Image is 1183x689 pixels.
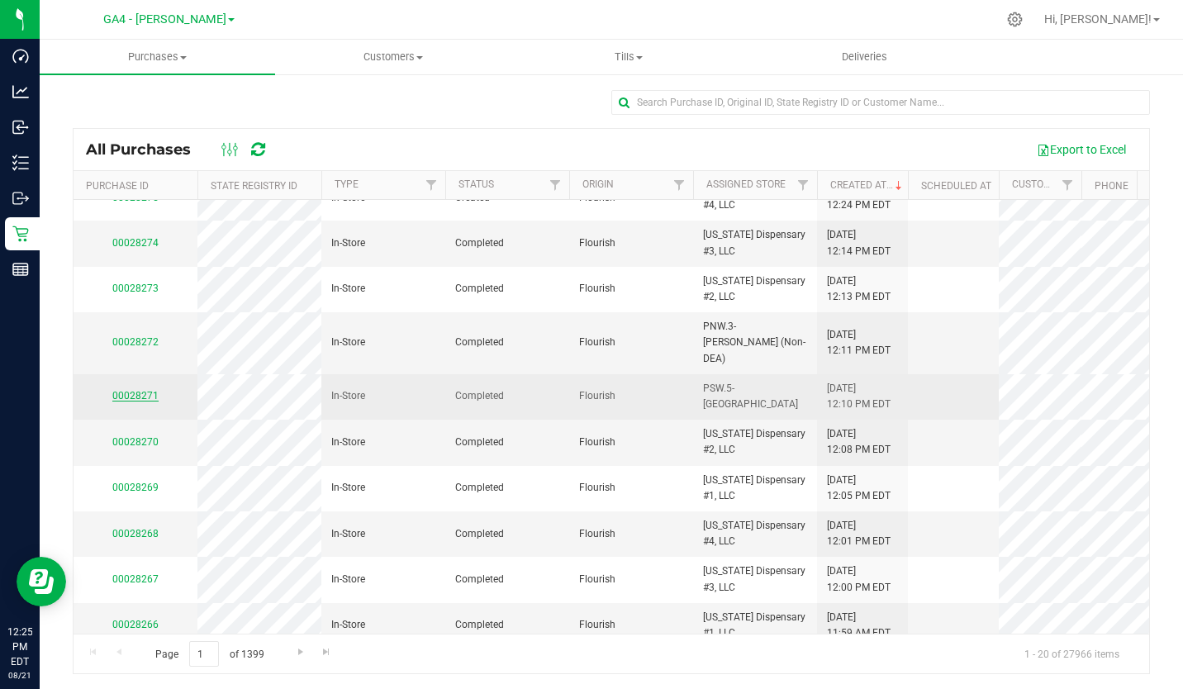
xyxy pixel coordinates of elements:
[455,281,504,297] span: Completed
[7,625,32,669] p: 12:25 PM EDT
[455,435,504,450] span: Completed
[455,235,504,251] span: Completed
[112,528,159,539] a: 00028268
[331,335,365,350] span: In-Store
[579,388,615,404] span: Flourish
[86,140,207,159] span: All Purchases
[703,426,807,458] span: [US_STATE] Dispensary #2, LLC
[112,336,159,348] a: 00028272
[703,381,807,412] span: PSW.5-[GEOGRAPHIC_DATA]
[112,192,159,203] a: 00028275
[315,641,339,663] a: Go to the last page
[17,557,66,606] iframe: Resource center
[703,563,807,595] span: [US_STATE] Dispensary #3, LLC
[331,526,365,542] span: In-Store
[189,641,219,667] input: 1
[542,171,569,199] a: Filter
[703,518,807,549] span: [US_STATE] Dispensary #4, LLC
[1005,12,1025,27] div: Manage settings
[703,319,807,367] span: PNW.3-[PERSON_NAME] (Non-DEA)
[579,617,615,633] span: Flourish
[830,179,905,191] a: Created At
[511,40,747,74] a: Tills
[112,390,159,402] a: 00028271
[579,281,615,297] span: Flourish
[579,480,615,496] span: Flourish
[827,473,891,504] span: [DATE] 12:05 PM EDT
[579,572,615,587] span: Flourish
[827,563,891,595] span: [DATE] 12:00 PM EDT
[611,90,1150,115] input: Search Purchase ID, Original ID, State Registry ID or Customer Name...
[582,178,614,190] a: Origin
[827,327,891,359] span: [DATE] 12:11 PM EDT
[40,40,275,74] a: Purchases
[288,641,312,663] a: Go to the next page
[827,610,891,641] span: [DATE] 11:59 AM EDT
[1026,135,1137,164] button: Export to Excel
[12,226,29,242] inline-svg: Retail
[335,178,359,190] a: Type
[7,669,32,682] p: 08/21
[1012,178,1063,190] a: Customer
[103,12,226,26] span: GA4 - [PERSON_NAME]
[703,473,807,504] span: [US_STATE] Dispensary #1, LLC
[455,388,504,404] span: Completed
[112,283,159,294] a: 00028273
[455,526,504,542] span: Completed
[275,40,511,74] a: Customers
[1011,641,1133,666] span: 1 - 20 of 27966 items
[827,273,891,305] span: [DATE] 12:13 PM EDT
[706,178,786,190] a: Assigned Store
[579,526,615,542] span: Flourish
[827,518,891,549] span: [DATE] 12:01 PM EDT
[458,178,494,190] a: Status
[827,227,891,259] span: [DATE] 12:14 PM EDT
[331,235,365,251] span: In-Store
[12,154,29,171] inline-svg: Inventory
[12,83,29,100] inline-svg: Analytics
[331,281,365,297] span: In-Store
[579,435,615,450] span: Flourish
[703,610,807,641] span: [US_STATE] Dispensary #1, LLC
[455,617,504,633] span: Completed
[331,388,365,404] span: In-Store
[112,436,159,448] a: 00028270
[418,171,445,199] a: Filter
[790,171,817,199] a: Filter
[666,171,693,199] a: Filter
[86,180,149,192] a: Purchase ID
[455,480,504,496] span: Completed
[455,572,504,587] span: Completed
[703,227,807,259] span: [US_STATE] Dispensary #3, LLC
[1095,180,1128,192] a: Phone
[40,50,275,64] span: Purchases
[276,50,510,64] span: Customers
[579,335,615,350] span: Flourish
[1054,171,1081,199] a: Filter
[141,641,278,667] span: Page of 1399
[331,572,365,587] span: In-Store
[703,273,807,305] span: [US_STATE] Dispensary #2, LLC
[921,180,991,192] a: Scheduled At
[112,482,159,493] a: 00028269
[455,335,504,350] span: Completed
[331,480,365,496] span: In-Store
[1044,12,1152,26] span: Hi, [PERSON_NAME]!
[112,619,159,630] a: 00028266
[12,190,29,207] inline-svg: Outbound
[211,180,297,192] a: State Registry ID
[112,573,159,585] a: 00028267
[512,50,746,64] span: Tills
[747,40,982,74] a: Deliveries
[331,617,365,633] span: In-Store
[827,426,891,458] span: [DATE] 12:08 PM EDT
[820,50,910,64] span: Deliveries
[12,261,29,278] inline-svg: Reports
[579,235,615,251] span: Flourish
[12,48,29,64] inline-svg: Dashboard
[12,119,29,135] inline-svg: Inbound
[827,381,891,412] span: [DATE] 12:10 PM EDT
[112,237,159,249] a: 00028274
[331,435,365,450] span: In-Store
